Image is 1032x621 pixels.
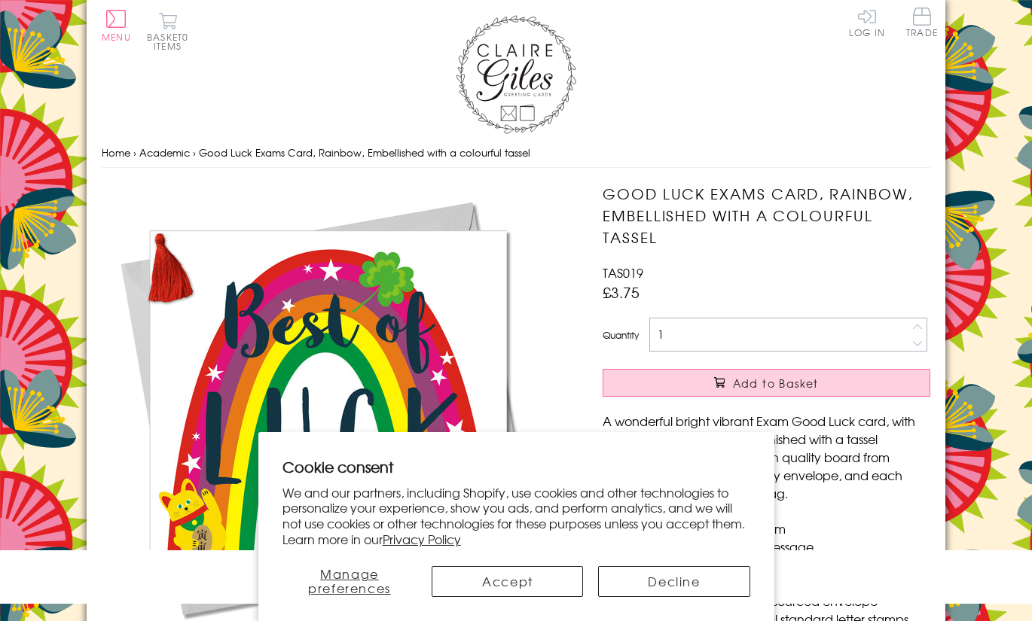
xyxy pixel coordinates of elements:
[849,8,885,37] a: Log In
[133,145,136,160] span: ›
[603,369,930,397] button: Add to Basket
[432,566,583,597] button: Accept
[383,530,461,548] a: Privacy Policy
[154,30,188,53] span: 0 items
[282,456,750,477] h2: Cookie consent
[199,145,530,160] span: Good Luck Exams Card, Rainbow, Embellished with a colourful tassel
[906,8,938,40] a: Trade
[147,12,188,50] button: Basket0 items
[193,145,196,160] span: ›
[139,145,190,160] a: Academic
[308,565,391,597] span: Manage preferences
[906,8,938,37] span: Trade
[456,15,576,134] img: Claire Giles Greetings Cards
[603,412,930,502] p: A wonderful bright vibrant Exam Good Luck card, with colourful images and hand finished with a ta...
[603,328,639,342] label: Quantity
[282,485,750,547] p: We and our partners, including Shopify, use cookies and other technologies to personalize your ex...
[733,376,819,391] span: Add to Basket
[603,263,643,282] span: TAS019
[102,10,131,41] button: Menu
[598,566,750,597] button: Decline
[102,138,930,169] nav: breadcrumbs
[603,282,640,303] span: £3.75
[282,566,417,597] button: Manage preferences
[102,30,131,44] span: Menu
[603,183,930,248] h1: Good Luck Exams Card, Rainbow, Embellished with a colourful tassel
[102,145,130,160] a: Home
